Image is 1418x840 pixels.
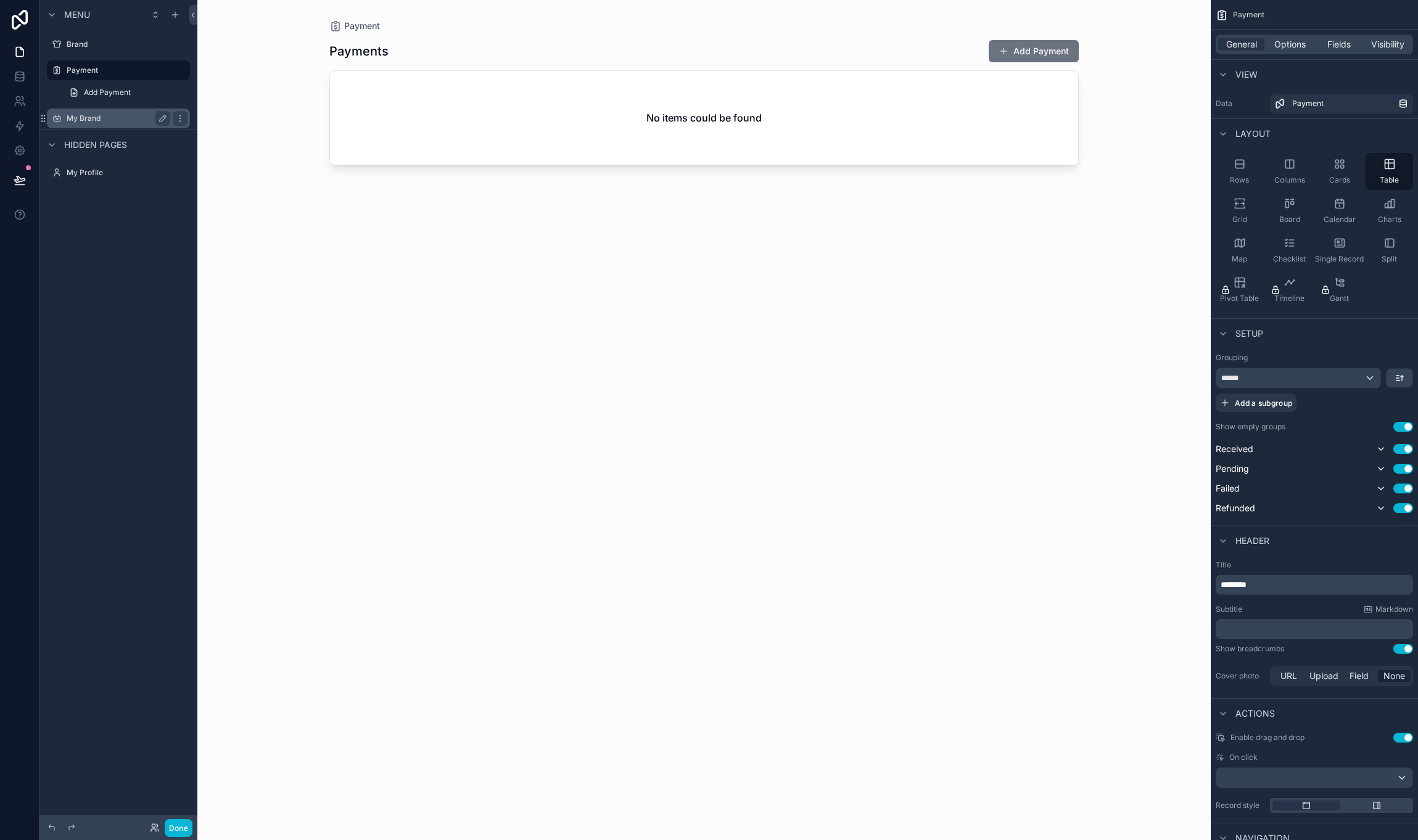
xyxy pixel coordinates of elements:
span: Layout [1235,128,1271,140]
label: My Profile [67,168,188,178]
span: Checklist [1273,254,1306,264]
a: Payment [1270,94,1413,113]
button: Grid [1216,192,1263,229]
label: Cover photo [1216,671,1265,681]
label: Show empty groups [1216,422,1285,432]
span: Pending [1216,463,1249,475]
span: General [1226,38,1257,51]
button: Checklist [1266,232,1313,269]
span: Upload [1309,670,1338,682]
div: scrollable content [1216,575,1413,595]
button: Timeline [1266,271,1313,308]
span: View [1235,68,1258,81]
span: Single Record [1315,254,1364,264]
button: Cards [1316,153,1363,190]
button: Charts [1366,192,1413,229]
label: Payment [67,65,183,75]
span: Table [1380,175,1399,185]
span: Markdown [1375,604,1413,614]
span: Calendar [1324,215,1356,224]
span: URL [1280,670,1297,682]
span: Cards [1329,175,1350,185]
span: Grid [1232,215,1247,224]
span: Timeline [1274,294,1305,303]
button: Calendar [1316,192,1363,229]
button: Table [1366,153,1413,190]
button: Split [1366,232,1413,269]
span: Hidden pages [64,139,127,151]
label: Title [1216,560,1413,570]
span: Gantt [1330,294,1349,303]
label: Record style [1216,801,1265,810]
span: Fields [1327,38,1351,51]
span: Menu [64,9,90,21]
div: scrollable content [1216,619,1413,639]
a: Payment [47,60,190,80]
a: My Profile [47,163,190,183]
label: My Brand [67,113,165,123]
button: Rows [1216,153,1263,190]
span: Columns [1274,175,1305,185]
button: Pivot Table [1216,271,1263,308]
div: Show breadcrumbs [1216,644,1284,654]
span: Board [1279,215,1300,224]
span: Pivot Table [1220,294,1259,303]
span: Options [1274,38,1306,51]
span: Field [1350,670,1369,682]
a: Brand [47,35,190,54]
span: Received [1216,443,1253,455]
a: Markdown [1363,604,1413,614]
button: Single Record [1316,232,1363,269]
span: Setup [1235,327,1263,340]
button: Gantt [1316,271,1363,308]
a: My Brand [47,109,190,128]
a: Add Payment [62,83,190,102]
button: Columns [1266,153,1313,190]
span: Add a subgroup [1235,398,1292,408]
label: Subtitle [1216,604,1242,614]
span: Enable drag and drop [1230,733,1305,743]
span: Rows [1230,175,1249,185]
span: Refunded [1216,502,1255,514]
label: Data [1216,99,1265,109]
span: Split [1382,254,1397,264]
span: Header [1235,535,1269,547]
span: Payment [1233,10,1264,20]
span: Actions [1235,707,1275,720]
span: Failed [1216,482,1240,495]
button: Add a subgroup [1216,393,1296,412]
span: Map [1232,254,1247,264]
label: Grouping [1216,353,1248,363]
span: Visibility [1371,38,1404,51]
span: On click [1229,752,1258,762]
span: Add Payment [84,88,131,97]
span: Charts [1378,215,1401,224]
button: Map [1216,232,1263,269]
span: Payment [1292,99,1324,109]
button: Done [165,819,192,837]
span: None [1383,670,1405,682]
label: Brand [67,39,188,49]
button: Board [1266,192,1313,229]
